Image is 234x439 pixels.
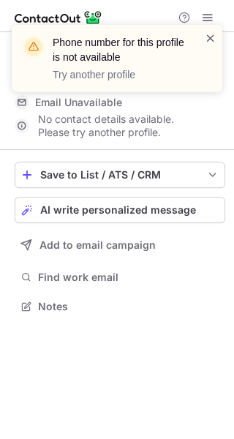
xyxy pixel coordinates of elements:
img: ContactOut v5.3.10 [15,9,102,26]
button: Notes [15,296,225,317]
button: save-profile-one-click [15,162,225,188]
button: Find work email [15,267,225,288]
span: Notes [38,300,219,313]
div: Save to List / ATS / CRM [40,169,200,181]
span: Find work email [38,271,219,284]
header: Phone number for this profile is not available [53,35,187,64]
span: Add to email campaign [39,239,156,251]
p: Try another profile [53,67,187,82]
img: warning [22,35,45,59]
button: AI write personalized message [15,197,225,223]
span: AI write personalized message [40,204,196,216]
div: No contact details available. Please try another profile. [15,114,225,138]
button: Add to email campaign [15,232,225,258]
